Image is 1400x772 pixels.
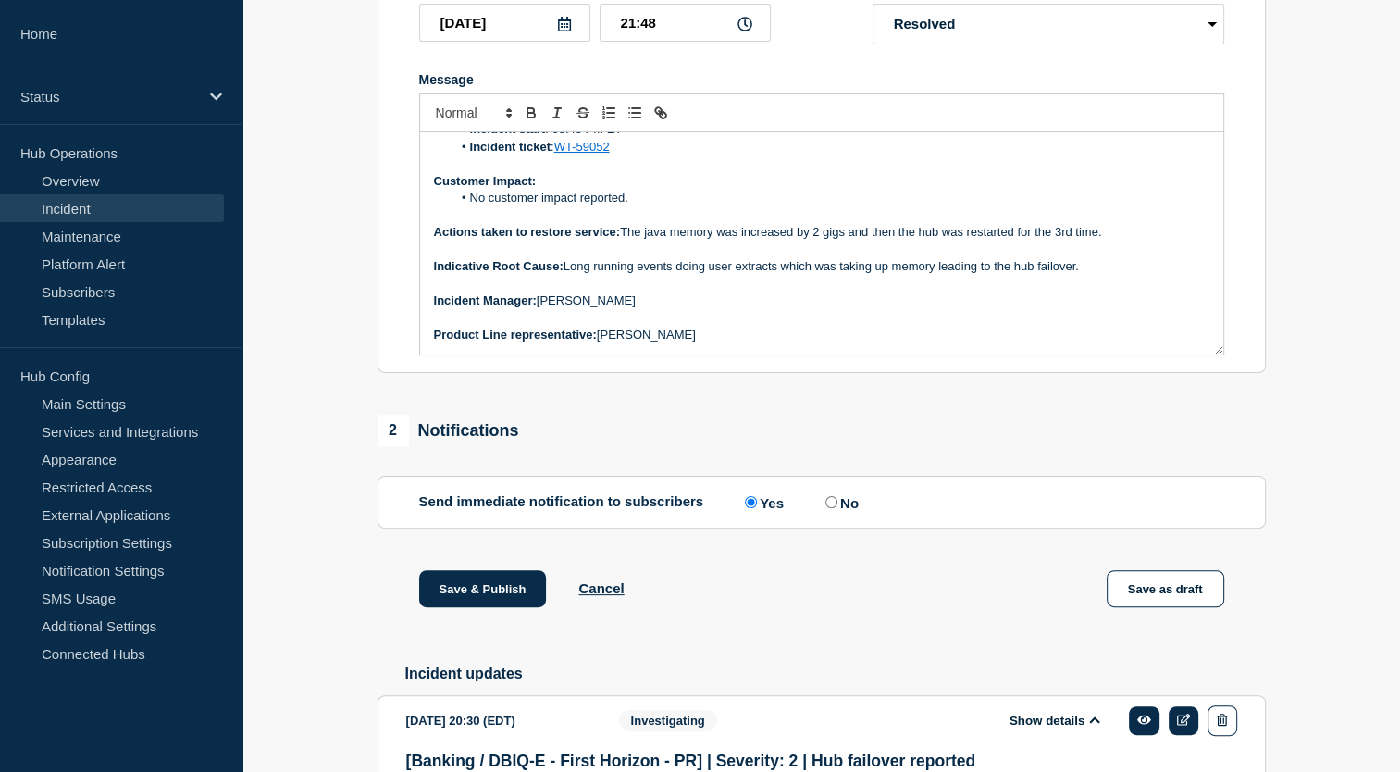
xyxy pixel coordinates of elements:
div: Send immediate notification to subscribers [419,493,1224,511]
strong: Product Line representative: [434,328,597,342]
a: WT-59052 [554,140,610,154]
span: Font size [427,102,518,124]
button: Toggle bold text [518,102,544,124]
p: Status [20,89,198,105]
button: Toggle strikethrough text [570,102,596,124]
input: Yes [745,496,757,508]
button: Save & Publish [419,570,547,607]
p: Send immediate notification to subscribers [419,493,704,511]
strong: Indicative Root Cause: [434,259,564,273]
li: : [452,139,1209,156]
span: Investigating [619,710,717,731]
div: [DATE] 20:30 (EDT) [406,705,591,736]
button: Cancel [578,580,624,596]
p: The java memory was increased by 2 gigs and then the hub was restarted for the 3rd time. [434,224,1209,241]
h3: [Banking / DBIQ-E - First Horizon - PR] | Severity: 2 | Hub failover reported [406,752,1237,771]
div: Message [420,132,1223,355]
p: [PERSON_NAME] [434,293,1209,309]
p: Long running events doing user extracts which was taking up memory leading to the hub failover. [434,258,1209,275]
span: 2 [378,415,409,446]
select: Incident type [873,4,1224,44]
h2: Incident updates [405,666,1266,682]
strong: Customer Impact: [434,174,537,188]
label: Yes [740,493,784,511]
label: No [821,493,859,511]
input: No [825,496,837,508]
li: No customer impact reported. [452,190,1209,206]
p: [PERSON_NAME] [434,327,1209,343]
button: Save as draft [1107,570,1224,607]
input: YYYY-MM-DD [419,4,590,42]
strong: Incident ticket [470,140,551,154]
strong: Incident Manager: [434,293,537,307]
div: Message [419,72,1224,87]
input: HH:MM [600,4,771,42]
button: Toggle bulleted list [622,102,648,124]
button: Toggle ordered list [596,102,622,124]
div: Notifications [378,415,519,446]
button: Toggle italic text [544,102,570,124]
strong: Actions taken to restore service: [434,225,621,239]
button: Show details [1004,713,1106,728]
button: Toggle link [648,102,674,124]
